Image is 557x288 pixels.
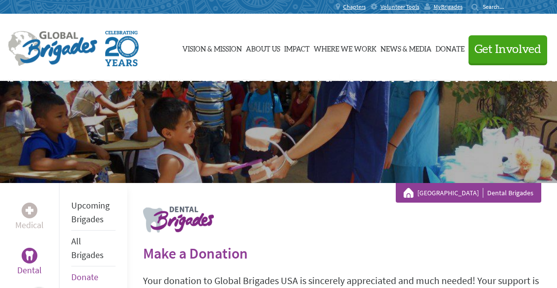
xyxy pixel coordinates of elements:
[15,203,44,232] a: MedicalMedical
[182,23,242,72] a: Vision & Mission
[22,248,37,263] div: Dental
[246,23,280,72] a: About Us
[71,231,116,266] li: All Brigades
[105,31,139,66] img: Global Brigades Celebrating 20 Years
[404,188,533,198] div: Dental Brigades
[71,236,104,261] a: All Brigades
[343,3,366,11] span: Chapters
[26,251,33,260] img: Dental
[71,266,116,288] li: Donate
[381,23,432,72] a: News & Media
[434,3,463,11] span: MyBrigades
[71,271,98,283] a: Donate
[314,23,377,72] a: Where We Work
[284,23,310,72] a: Impact
[17,248,42,277] a: DentalDental
[71,200,110,225] a: Upcoming Brigades
[436,23,465,72] a: Donate
[17,263,42,277] p: Dental
[71,195,116,231] li: Upcoming Brigades
[15,218,44,232] p: Medical
[143,207,214,233] img: logo-dental.png
[469,35,547,63] button: Get Involved
[8,31,97,66] img: Global Brigades Logo
[22,203,37,218] div: Medical
[26,207,33,214] img: Medical
[417,188,483,198] a: [GEOGRAPHIC_DATA]
[143,244,541,262] h2: Make a Donation
[483,3,511,10] input: Search...
[474,44,541,55] span: Get Involved
[381,3,419,11] span: Volunteer Tools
